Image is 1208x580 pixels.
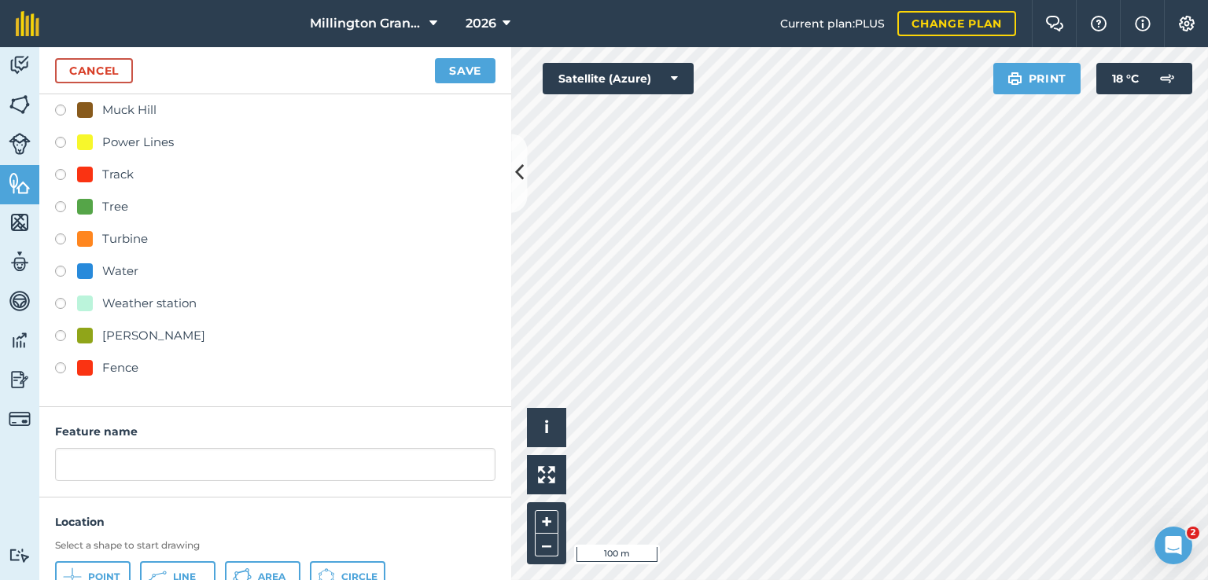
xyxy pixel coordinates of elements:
[1045,16,1064,31] img: Two speech bubbles overlapping with the left bubble in the forefront
[55,423,495,440] h4: Feature name
[102,262,138,281] div: Water
[435,58,495,83] button: Save
[543,63,694,94] button: Satellite (Azure)
[1112,63,1139,94] span: 18 ° C
[1151,63,1183,94] img: svg+xml;base64,PD94bWwgdmVyc2lvbj0iMS4wIiBlbmNvZGluZz0idXRmLTgiPz4KPCEtLSBHZW5lcmF0b3I6IEFkb2JlIE...
[9,171,31,195] img: svg+xml;base64,PHN2ZyB4bWxucz0iaHR0cDovL3d3dy53My5vcmcvMjAwMC9zdmciIHdpZHRoPSI1NiIgaGVpZ2h0PSI2MC...
[9,133,31,155] img: svg+xml;base64,PD94bWwgdmVyc2lvbj0iMS4wIiBlbmNvZGluZz0idXRmLTgiPz4KPCEtLSBHZW5lcmF0b3I6IEFkb2JlIE...
[9,250,31,273] img: svg+xml;base64,PD94bWwgdmVyc2lvbj0iMS4wIiBlbmNvZGluZz0idXRmLTgiPz4KPCEtLSBHZW5lcmF0b3I6IEFkb2JlIE...
[16,11,39,36] img: fieldmargin Logo
[544,417,549,437] span: i
[1187,527,1199,539] span: 2
[1155,527,1192,564] iframe: Intercom live chat
[1096,63,1192,94] button: 18 °C
[1007,69,1022,88] img: svg+xml;base64,PHN2ZyB4bWxucz0iaHR0cDovL3d3dy53My5vcmcvMjAwMC9zdmciIHdpZHRoPSIxOSIgaGVpZ2h0PSIyNC...
[780,15,885,32] span: Current plan : PLUS
[1089,16,1108,31] img: A question mark icon
[310,14,423,33] span: Millington Grange
[527,408,566,447] button: i
[9,329,31,352] img: svg+xml;base64,PD94bWwgdmVyc2lvbj0iMS4wIiBlbmNvZGluZz0idXRmLTgiPz4KPCEtLSBHZW5lcmF0b3I6IEFkb2JlIE...
[102,229,148,248] div: Turbine
[535,534,558,556] button: –
[538,466,555,483] img: Four arrows, one pointing top left, one top right, one bottom right and the last bottom left
[102,294,197,313] div: Weather station
[102,101,157,119] div: Muck Hill
[55,539,495,552] h3: Select a shape to start drawing
[9,548,31,563] img: svg+xml;base64,PD94bWwgdmVyc2lvbj0iMS4wIiBlbmNvZGluZz0idXRmLTgiPz4KPCEtLSBHZW5lcmF0b3I6IEFkb2JlIE...
[102,358,138,377] div: Fence
[1135,14,1151,33] img: svg+xml;base64,PHN2ZyB4bWxucz0iaHR0cDovL3d3dy53My5vcmcvMjAwMC9zdmciIHdpZHRoPSIxNyIgaGVpZ2h0PSIxNy...
[9,93,31,116] img: svg+xml;base64,PHN2ZyB4bWxucz0iaHR0cDovL3d3dy53My5vcmcvMjAwMC9zdmciIHdpZHRoPSI1NiIgaGVpZ2h0PSI2MC...
[9,53,31,77] img: svg+xml;base64,PD94bWwgdmVyc2lvbj0iMS4wIiBlbmNvZGluZz0idXRmLTgiPz4KPCEtLSBHZW5lcmF0b3I6IEFkb2JlIE...
[9,289,31,313] img: svg+xml;base64,PD94bWwgdmVyc2lvbj0iMS4wIiBlbmNvZGluZz0idXRmLTgiPz4KPCEtLSBHZW5lcmF0b3I6IEFkb2JlIE...
[9,368,31,391] img: svg+xml;base64,PD94bWwgdmVyc2lvbj0iMS4wIiBlbmNvZGluZz0idXRmLTgiPz4KPCEtLSBHZW5lcmF0b3I6IEFkb2JlIE...
[466,14,496,33] span: 2026
[9,211,31,234] img: svg+xml;base64,PHN2ZyB4bWxucz0iaHR0cDovL3d3dy53My5vcmcvMjAwMC9zdmciIHdpZHRoPSI1NiIgaGVpZ2h0PSI2MC...
[55,58,133,83] a: Cancel
[55,513,495,530] h4: Location
[9,408,31,430] img: svg+xml;base64,PD94bWwgdmVyc2lvbj0iMS4wIiBlbmNvZGluZz0idXRmLTgiPz4KPCEtLSBHZW5lcmF0b3I6IEFkb2JlIE...
[535,510,558,534] button: +
[102,133,174,152] div: Power Lines
[102,165,134,184] div: Track
[993,63,1081,94] button: Print
[102,326,205,345] div: [PERSON_NAME]
[897,11,1016,36] a: Change plan
[102,197,128,216] div: Tree
[1177,16,1196,31] img: A cog icon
